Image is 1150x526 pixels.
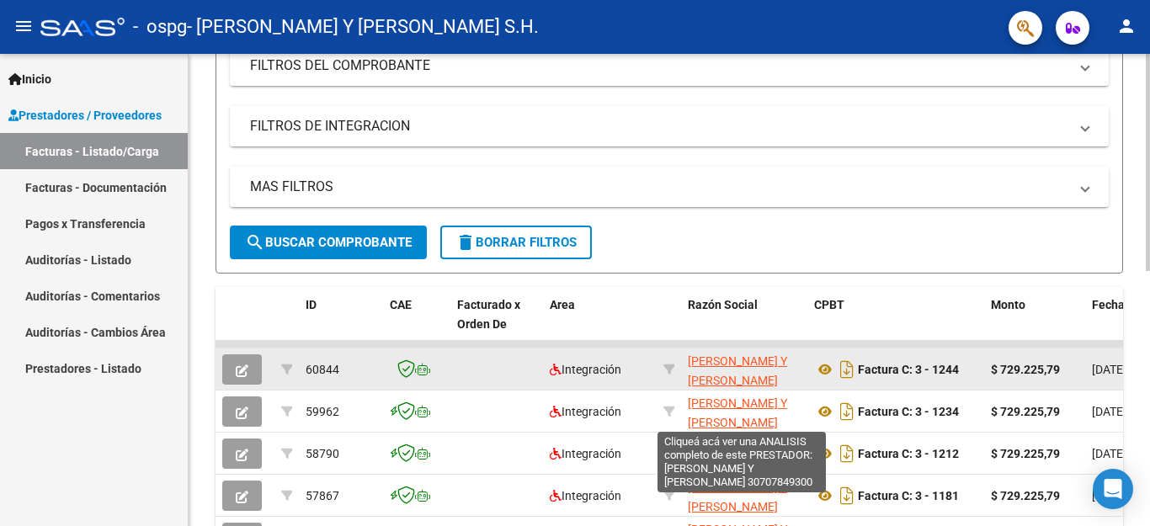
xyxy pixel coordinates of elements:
span: CPBT [814,298,844,311]
span: Borrar Filtros [455,235,577,250]
i: Descargar documento [836,482,858,509]
strong: Factura C: 3 - 1244 [858,363,959,376]
mat-panel-title: MAS FILTROS [250,178,1068,196]
datatable-header-cell: CPBT [807,287,984,361]
mat-expansion-panel-header: FILTROS DE INTEGRACION [230,106,1109,146]
mat-panel-title: FILTROS DE INTEGRACION [250,117,1068,135]
strong: Factura C: 3 - 1181 [858,489,959,502]
mat-panel-title: FILTROS DEL COMPROBANTE [250,56,1068,75]
span: 60844 [306,363,339,376]
span: [PERSON_NAME] Y [PERSON_NAME] [688,481,787,513]
datatable-header-cell: Monto [984,287,1085,361]
span: - [PERSON_NAME] Y [PERSON_NAME] S.H. [187,8,539,45]
i: Descargar documento [836,356,858,383]
span: [PERSON_NAME] Y [PERSON_NAME] [688,438,787,471]
span: Integración [550,405,621,418]
button: Buscar Comprobante [230,226,427,259]
i: Descargar documento [836,398,858,425]
span: [DATE] [1092,447,1126,460]
mat-icon: menu [13,16,34,36]
span: Integración [550,447,621,460]
button: Borrar Filtros [440,226,592,259]
datatable-header-cell: Razón Social [681,287,807,361]
span: [DATE] [1092,489,1126,502]
datatable-header-cell: CAE [383,287,450,361]
span: Integración [550,489,621,502]
span: [DATE] [1092,405,1126,418]
span: Area [550,298,575,311]
mat-expansion-panel-header: FILTROS DEL COMPROBANTE [230,45,1109,86]
span: Facturado x Orden De [457,298,520,331]
span: 59962 [306,405,339,418]
strong: $ 729.225,79 [991,489,1060,502]
span: [PERSON_NAME] Y [PERSON_NAME] [688,396,787,429]
div: Open Intercom Messenger [1093,469,1133,509]
span: Prestadores / Proveedores [8,106,162,125]
strong: $ 729.225,79 [991,363,1060,376]
mat-icon: search [245,232,265,252]
span: 58790 [306,447,339,460]
strong: Factura C: 3 - 1212 [858,447,959,460]
span: CAE [390,298,412,311]
mat-icon: person [1116,16,1137,36]
span: Razón Social [688,298,758,311]
span: ID [306,298,317,311]
span: Integración [550,363,621,376]
div: 30707849300 [688,352,801,387]
strong: $ 729.225,79 [991,447,1060,460]
strong: Factura C: 3 - 1234 [858,405,959,418]
mat-expansion-panel-header: MAS FILTROS [230,167,1109,207]
datatable-header-cell: Area [543,287,657,361]
i: Descargar documento [836,440,858,467]
span: 57867 [306,489,339,502]
span: - ospg [133,8,187,45]
span: Buscar Comprobante [245,235,412,250]
datatable-header-cell: Facturado x Orden De [450,287,543,361]
span: [PERSON_NAME] Y [PERSON_NAME] [688,354,787,387]
div: 30707849300 [688,436,801,471]
mat-icon: delete [455,232,476,252]
span: [DATE] [1092,363,1126,376]
span: Inicio [8,70,51,88]
span: Monto [991,298,1025,311]
div: 30707849300 [688,478,801,513]
datatable-header-cell: ID [299,287,383,361]
strong: $ 729.225,79 [991,405,1060,418]
div: 30707849300 [688,394,801,429]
